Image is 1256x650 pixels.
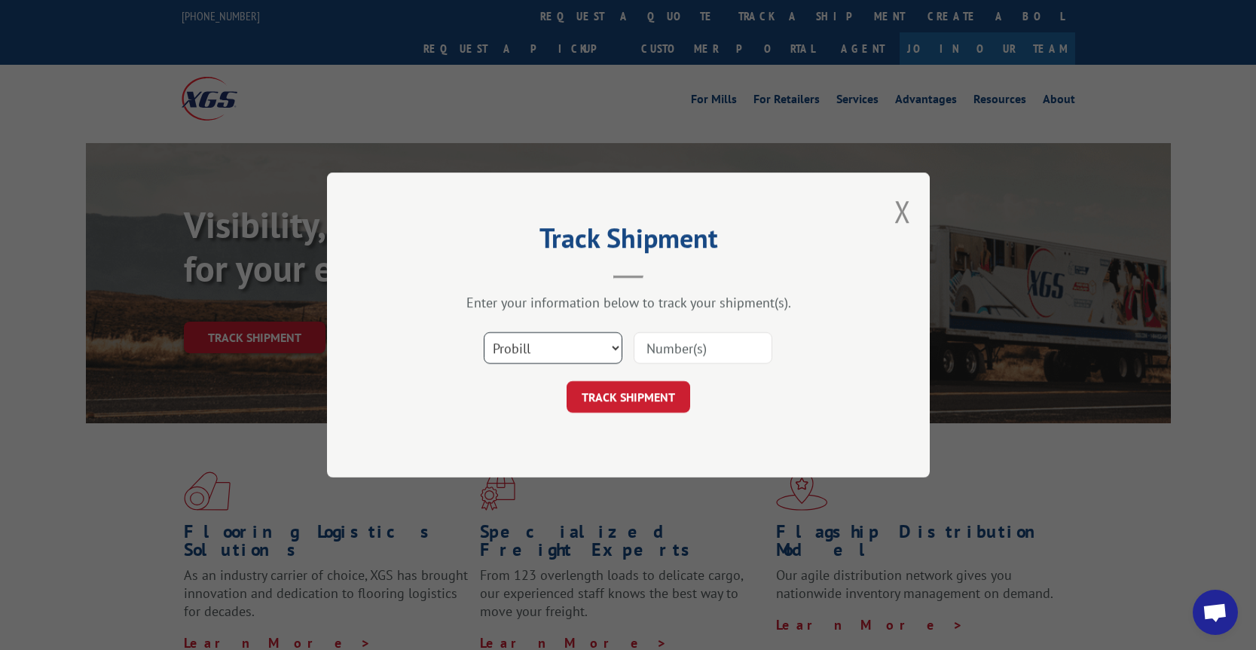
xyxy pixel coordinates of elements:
h2: Track Shipment [402,227,854,256]
a: Open chat [1193,590,1238,635]
input: Number(s) [634,332,772,364]
button: Close modal [894,191,911,231]
button: TRACK SHIPMENT [567,381,690,413]
div: Enter your information below to track your shipment(s). [402,294,854,311]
